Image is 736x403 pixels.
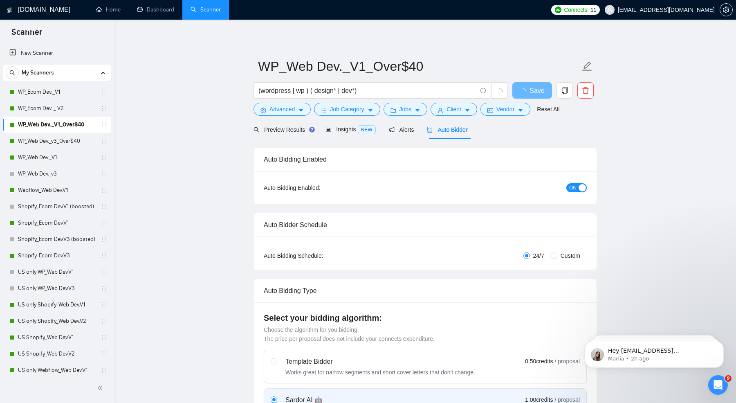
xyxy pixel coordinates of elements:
[708,375,728,395] iframe: Intercom live chat
[496,88,503,96] span: loading
[427,126,467,133] span: Auto Bidder
[101,252,107,259] span: holder
[607,7,613,13] span: user
[487,107,493,113] span: idcard
[264,279,587,302] div: Auto Bidding Type
[7,4,13,17] img: logo
[496,105,514,114] span: Vendor
[590,5,597,14] span: 11
[18,84,96,100] a: WP_Ecom Dev._V1
[18,149,96,166] a: WP_Web Dev._V1
[18,133,96,149] a: WP_Web Dev._v3_Over$40
[368,107,373,113] span: caret-down
[18,215,96,231] a: Shopify_Ecom Dev.V1
[137,6,174,13] a: dashboardDashboard
[572,324,736,381] iframe: Intercom notifications message
[264,326,435,342] span: Choose the algorithm for you bidding. The price per proposal does not include your connects expen...
[325,126,331,132] span: area-chart
[582,61,592,72] span: edit
[537,105,559,114] a: Reset All
[18,362,96,378] a: US only Webflow_Web Dev.V1
[269,105,295,114] span: Advanced
[325,126,375,133] span: Insights
[264,251,371,260] div: Auto Bidding Schedule:
[390,107,396,113] span: folder
[6,70,18,76] span: search
[18,100,96,117] a: WP_Ecom Dev. _ V2
[314,103,380,116] button: barsJob Categorycaret-down
[101,285,107,292] span: holder
[97,384,105,392] span: double-left
[101,220,107,226] span: holder
[18,264,96,280] a: US only WP_Web Dev.V1
[555,357,580,365] span: / proposal
[101,302,107,308] span: holder
[101,351,107,357] span: holder
[101,236,107,243] span: holder
[512,82,552,99] button: Save
[557,251,583,260] span: Custom
[556,82,573,99] button: copy
[725,375,732,382] span: 9
[18,231,96,248] a: Shopify_Ecom Dev.V3 (boosted)
[36,32,141,39] p: Message from Mariia, sent 2h ago
[18,297,96,313] a: US only Shopify_Web Dev.V1
[330,105,364,114] span: Job Category
[520,88,530,95] span: loading
[530,86,544,96] span: Save
[569,183,577,192] span: ON
[101,122,107,128] span: holder
[254,103,311,116] button: settingAdvancedcaret-down
[530,251,548,260] span: 24/7
[525,357,553,366] span: 0.50 credits
[101,203,107,210] span: holder
[518,107,523,113] span: caret-down
[298,107,304,113] span: caret-down
[3,45,111,61] li: New Scanner
[431,103,477,116] button: userClientcaret-down
[101,334,107,341] span: holder
[18,248,96,264] a: Shopify_Ecom Dev.V3
[22,65,54,81] span: My Scanners
[384,103,428,116] button: folderJobscaret-down
[5,26,49,43] span: Scanner
[389,126,414,133] span: Alerts
[720,7,733,13] a: setting
[285,357,475,367] div: Template Bidder
[101,269,107,275] span: holder
[264,213,587,236] div: Auto Bidder Schedule
[285,368,475,376] div: Works great for narrow segments and short cover letters that don't change.
[191,6,221,13] a: searchScanner
[18,346,96,362] a: US Shopify_Web Dev.V2
[18,166,96,182] a: WP_Web Dev._v3
[254,126,312,133] span: Preview Results
[18,117,96,133] a: WP_Web Dev._V1_Over$40
[101,318,107,324] span: holder
[18,182,96,198] a: Webflow_Web Dev.V1
[427,127,433,133] span: robot
[260,107,266,113] span: setting
[264,183,371,192] div: Auto Bidding Enabled:
[254,127,259,133] span: search
[101,367,107,374] span: holder
[321,107,327,113] span: bars
[101,89,107,95] span: holder
[308,126,316,133] div: Tooltip anchor
[101,187,107,194] span: holder
[101,138,107,144] span: holder
[464,107,470,113] span: caret-down
[101,171,107,177] span: holder
[101,105,107,112] span: holder
[18,313,96,329] a: US only Shopify_Web Dev.V2
[18,280,96,297] a: US only WP_Web Dev.V3
[18,198,96,215] a: Shopify_Ecom Dev.V1 (boosted)
[480,88,486,93] span: info-circle
[480,103,530,116] button: idcardVendorcaret-down
[264,148,587,171] div: Auto Bidding Enabled
[555,7,561,13] img: upwork-logo.png
[720,3,733,16] button: setting
[577,82,594,99] button: delete
[557,87,572,94] span: copy
[447,105,461,114] span: Client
